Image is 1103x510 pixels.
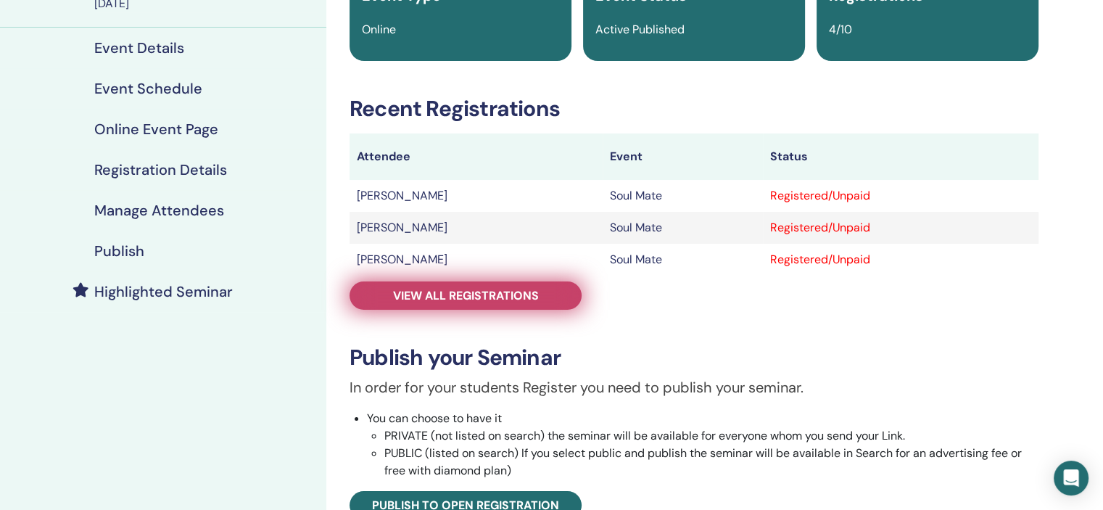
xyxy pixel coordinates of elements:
a: View all registrations [350,281,582,310]
h4: Publish [94,242,144,260]
span: Active Published [595,22,685,37]
td: [PERSON_NAME] [350,244,603,276]
td: Soul Mate [603,244,763,276]
h4: Online Event Page [94,120,218,138]
span: View all registrations [393,288,539,303]
th: Attendee [350,133,603,180]
li: You can choose to have it [367,410,1038,480]
div: Registered/Unpaid [770,187,1031,205]
td: [PERSON_NAME] [350,212,603,244]
li: PUBLIC (listed on search) If you select public and publish the seminar will be available in Searc... [384,445,1038,480]
div: Open Intercom Messenger [1054,461,1088,495]
td: Soul Mate [603,180,763,212]
h4: Highlighted Seminar [94,283,233,300]
h4: Manage Attendees [94,202,224,219]
th: Status [763,133,1038,180]
h3: Publish your Seminar [350,345,1038,371]
td: Soul Mate [603,212,763,244]
div: Registered/Unpaid [770,251,1031,268]
th: Event [603,133,763,180]
h4: Registration Details [94,161,227,178]
h4: Event Details [94,39,184,57]
span: 4/10 [829,22,852,37]
h3: Recent Registrations [350,96,1038,122]
p: In order for your students Register you need to publish your seminar. [350,377,1038,398]
span: Online [362,22,396,37]
div: Registered/Unpaid [770,219,1031,237]
td: [PERSON_NAME] [350,180,603,212]
h4: Event Schedule [94,80,202,97]
li: PRIVATE (not listed on search) the seminar will be available for everyone whom you send your Link. [384,427,1038,445]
